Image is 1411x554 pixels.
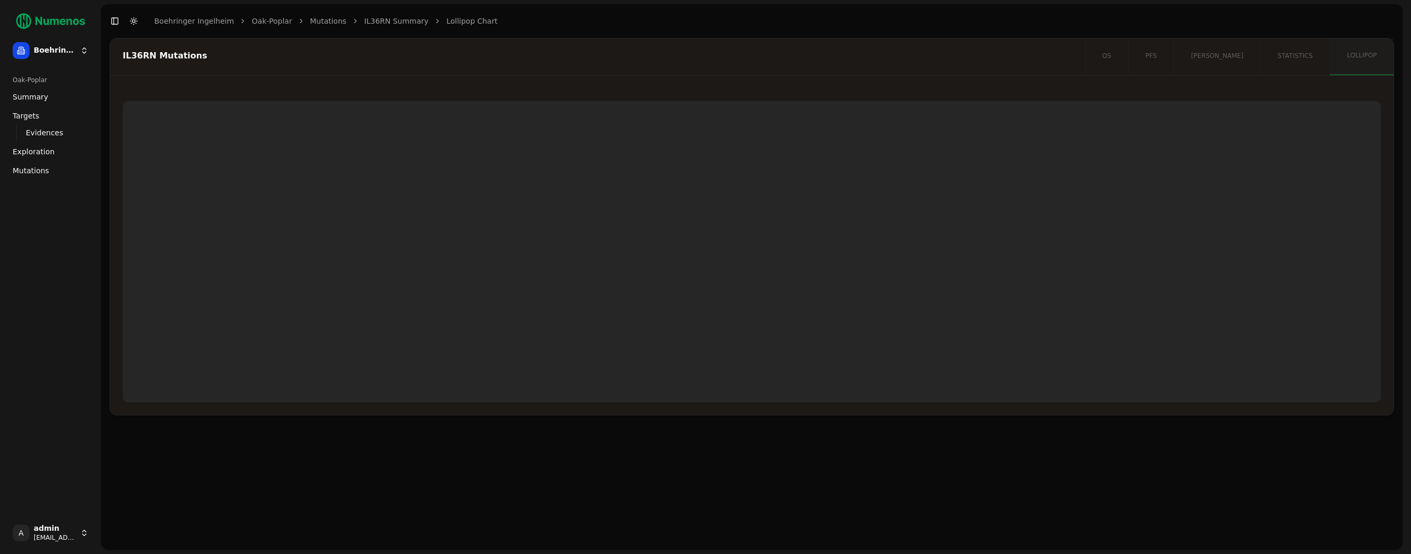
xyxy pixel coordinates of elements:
a: Boehringer Ingelheim [154,16,234,26]
span: A [13,525,29,541]
nav: breadcrumb [154,16,498,26]
a: Targets [8,107,93,124]
a: Exploration [8,143,93,160]
div: Oak-Poplar [8,72,93,88]
img: Numenos [8,8,93,34]
button: Boehringer Ingelheim [8,38,93,63]
span: Summary [13,92,48,102]
button: Toggle Dark Mode [126,14,141,28]
a: Lollipop Chart [446,16,498,26]
a: Mutations [8,162,93,179]
a: IL36RN Summary [364,16,429,26]
span: Boehringer Ingelheim [34,46,76,55]
a: Mutations [310,16,346,26]
span: admin [34,524,76,533]
a: Oak-Poplar [252,16,292,26]
span: Exploration [13,146,55,157]
a: Summary [8,88,93,105]
div: IL36RN Mutations [123,52,1069,60]
span: Mutations [13,165,49,176]
span: [EMAIL_ADDRESS] [34,533,76,542]
a: Evidences [22,125,80,140]
span: Evidences [26,127,63,138]
button: Aadmin[EMAIL_ADDRESS] [8,520,93,546]
span: Targets [13,111,39,121]
button: Toggle Sidebar [107,14,122,28]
